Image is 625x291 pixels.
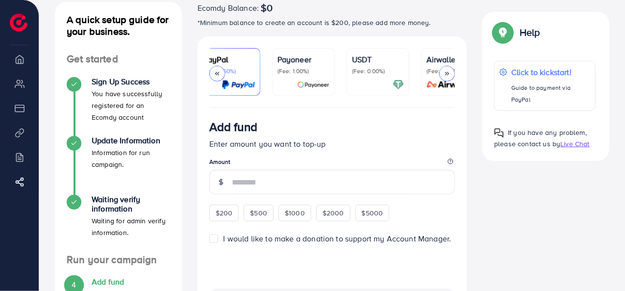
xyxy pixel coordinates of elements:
[511,82,590,106] p: Guide to payment via PayPal
[494,128,587,149] span: If you have any problem, please contact us by
[92,215,170,238] p: Waiting for admin verify information.
[520,26,540,38] p: Help
[583,247,618,284] iframe: Chat
[92,136,170,145] h4: Update Information
[92,277,170,287] h4: Add fund
[55,254,182,266] h4: Run your campaign
[55,195,182,254] li: Waiting verify information
[72,279,76,291] span: 4
[426,67,478,75] p: (Fee: 0.00%)
[323,208,344,218] span: $2000
[198,2,259,14] span: Ecomdy Balance:
[216,208,233,218] span: $200
[55,53,182,65] h4: Get started
[92,195,170,213] h4: Waiting verify information
[250,208,267,218] span: $500
[209,138,455,150] p: Enter amount you want to top-up
[511,66,590,78] p: Click to kickstart!
[55,14,182,37] h4: A quick setup guide for your business.
[92,147,170,170] p: Information for run campaign.
[494,128,504,138] img: Popup guide
[560,139,589,149] span: Live Chat
[209,120,257,134] h3: Add fund
[261,2,273,14] span: $0
[55,136,182,195] li: Update Information
[222,79,255,90] img: card
[352,53,404,65] p: USDT
[10,14,27,31] img: logo
[393,79,404,90] img: card
[352,67,404,75] p: (Fee: 0.00%)
[426,53,478,65] p: Airwallex
[297,79,329,90] img: card
[92,77,170,86] h4: Sign Up Success
[198,17,467,28] p: *Minimum balance to create an account is $200, please add more money.
[224,233,451,244] span: I would like to make a donation to support my Account Manager.
[277,67,329,75] p: (Fee: 1.00%)
[55,77,182,136] li: Sign Up Success
[424,79,478,90] img: card
[277,53,329,65] p: Payoneer
[203,53,255,65] p: PayPal
[203,67,255,75] p: (Fee: 4.50%)
[494,24,512,41] img: Popup guide
[285,208,305,218] span: $1000
[362,208,383,218] span: $5000
[92,88,170,123] p: You have successfully registered for an Ecomdy account
[209,158,455,170] legend: Amount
